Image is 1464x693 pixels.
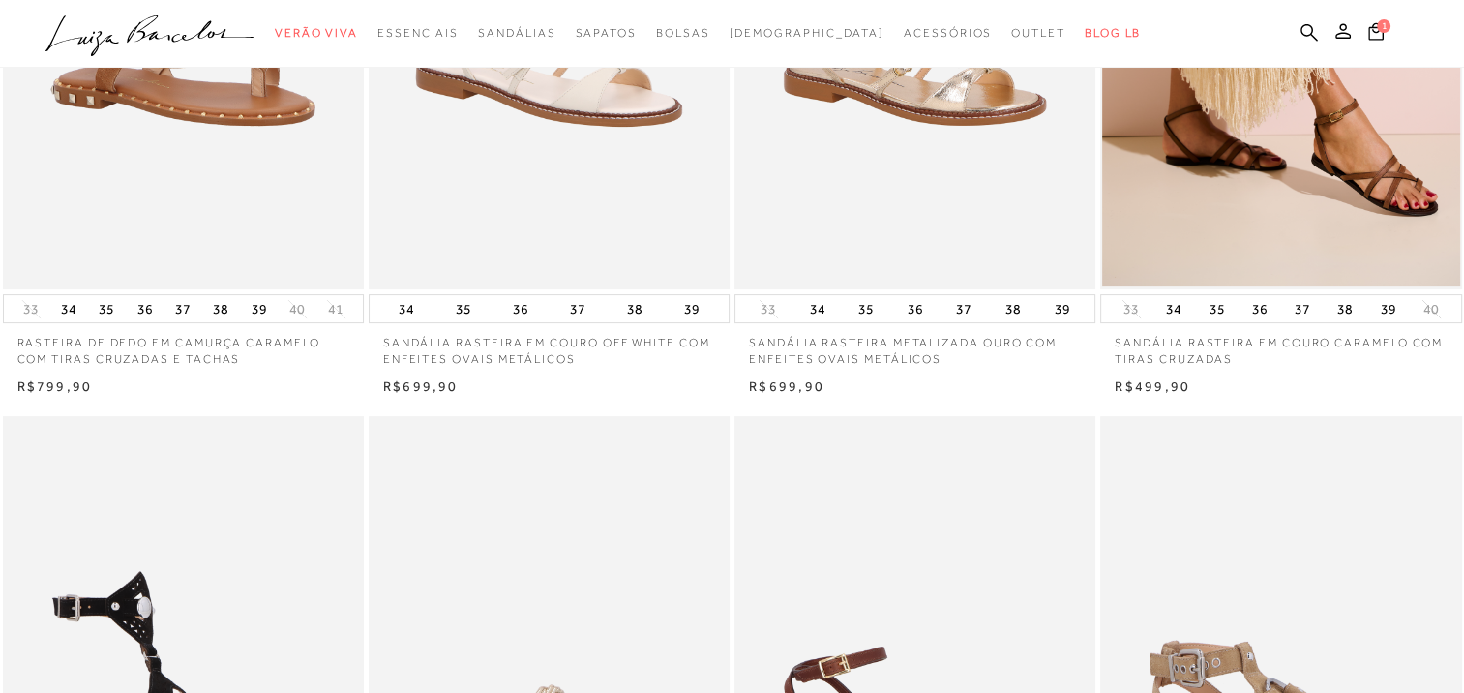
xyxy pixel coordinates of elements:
button: 38 [207,295,234,322]
button: 36 [132,295,159,322]
button: 41 [322,300,349,318]
a: categoryNavScreenReaderText [575,15,636,51]
a: categoryNavScreenReaderText [904,15,992,51]
button: 37 [1289,295,1316,322]
span: Bolsas [656,26,710,40]
span: Sandálias [478,26,555,40]
button: 36 [1246,295,1273,322]
a: RASTEIRA DE DEDO EM CAMURÇA CARAMELO COM TIRAS CRUZADAS E TACHAS [3,323,364,368]
button: 40 [1418,300,1445,318]
span: R$699,90 [383,378,459,394]
button: 37 [169,295,196,322]
span: R$799,90 [17,378,93,394]
button: 39 [246,295,273,322]
button: 35 [450,295,477,322]
span: Essenciais [377,26,459,40]
a: BLOG LB [1085,15,1141,51]
a: categoryNavScreenReaderText [377,15,459,51]
button: 34 [1160,295,1187,322]
a: SANDÁLIA RASTEIRA METALIZADA OURO COM ENFEITES OVAIS METÁLICOS [734,323,1095,368]
button: 33 [1118,300,1145,318]
a: categoryNavScreenReaderText [1011,15,1065,51]
button: 36 [902,295,929,322]
button: 38 [1331,295,1359,322]
button: 36 [507,295,534,322]
span: Acessórios [904,26,992,40]
a: SANDÁLIA RASTEIRA EM COURO CARAMELO COM TIRAS CRUZADAS [1100,323,1461,368]
button: 34 [55,295,82,322]
a: SANDÁLIA RASTEIRA EM COURO OFF WHITE COM ENFEITES OVAIS METÁLICOS [369,323,730,368]
button: 35 [852,295,880,322]
span: R$699,90 [749,378,824,394]
button: 33 [17,300,45,318]
button: 38 [1000,295,1027,322]
button: 37 [564,295,591,322]
button: 39 [1048,295,1075,322]
button: 35 [1203,295,1230,322]
button: 40 [284,300,311,318]
button: 39 [678,295,705,322]
a: categoryNavScreenReaderText [478,15,555,51]
span: 1 [1377,19,1390,33]
span: BLOG LB [1085,26,1141,40]
button: 34 [803,295,830,322]
span: Verão Viva [275,26,358,40]
button: 34 [393,295,420,322]
span: Sapatos [575,26,636,40]
span: Outlet [1011,26,1065,40]
button: 33 [755,300,782,318]
span: [DEMOGRAPHIC_DATA] [729,26,884,40]
a: noSubCategoriesText [729,15,884,51]
button: 1 [1362,21,1389,47]
a: categoryNavScreenReaderText [656,15,710,51]
a: categoryNavScreenReaderText [275,15,358,51]
button: 35 [93,295,120,322]
button: 37 [950,295,977,322]
button: 39 [1375,295,1402,322]
span: R$499,90 [1115,378,1190,394]
button: 38 [621,295,648,322]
